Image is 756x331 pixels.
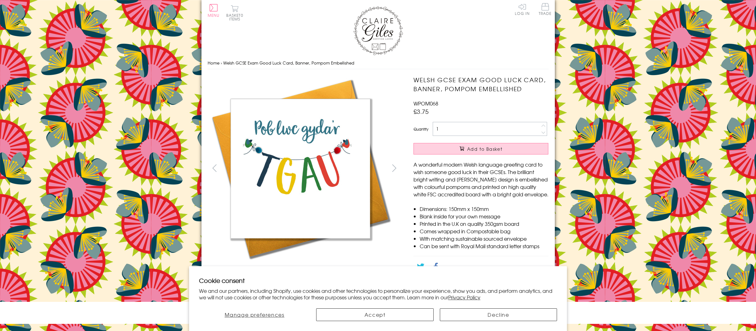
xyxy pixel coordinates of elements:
[208,57,549,69] nav: breadcrumbs
[229,12,243,22] span: 0 items
[316,308,433,321] button: Accept
[413,161,548,198] p: A wonderful modern Welsh language greeting card to wish someone good luck in their GCSEs. The bri...
[387,161,401,175] button: next
[420,242,548,250] li: Can be sent with Royal Mail standard letter stamps
[221,60,222,66] span: ›
[413,100,438,107] span: WPOM068
[208,161,222,175] button: prev
[199,308,310,321] button: Manage preferences
[199,276,557,285] h2: Cookie consent
[420,212,548,220] li: Blank inside for your own message
[207,75,393,262] img: Welsh GCSE Exam Good Luck Card, Banner, Pompom Embellished
[353,6,403,55] img: Claire Giles Greetings Cards
[401,75,587,241] img: Welsh GCSE Exam Good Luck Card, Banner, Pompom Embellished
[208,60,219,66] a: Home
[223,60,354,66] span: Welsh GCSE Exam Good Luck Card, Banner, Pompom Embellished
[420,205,548,212] li: Dimensions: 150mm x 150mm
[539,3,552,16] a: Trade
[199,288,557,301] p: We and our partners, including Shopify, use cookies and other technologies to personalize your ex...
[420,220,548,227] li: Printed in the U.K on quality 350gsm board
[413,143,548,154] button: Add to Basket
[413,75,548,93] h1: Welsh GCSE Exam Good Luck Card, Banner, Pompom Embellished
[225,311,285,318] span: Manage preferences
[420,227,548,235] li: Comes wrapped in Compostable bag
[208,4,220,17] button: Menu
[440,308,557,321] button: Decline
[467,146,502,152] span: Add to Basket
[226,5,243,21] button: Basket0 items
[413,126,428,132] label: Quantity
[420,235,548,242] li: With matching sustainable sourced envelope
[448,293,480,301] a: Privacy Policy
[208,12,220,18] span: Menu
[413,107,429,116] span: £3.75
[515,3,530,15] a: Log In
[539,3,552,15] span: Trade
